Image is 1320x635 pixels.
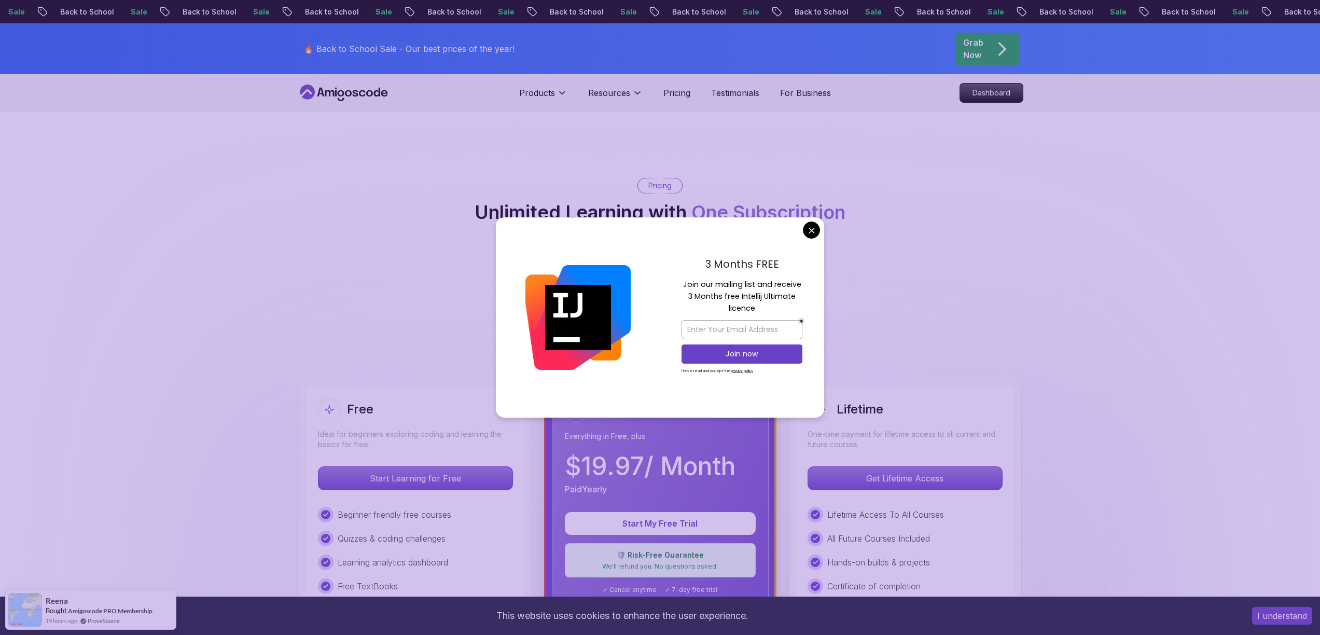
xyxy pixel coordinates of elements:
p: Sale [734,7,768,17]
p: One-time payment for lifetime access to all current and future courses. [808,429,1003,450]
p: Sale [245,7,278,17]
p: Pricing [648,181,672,191]
p: Hands-on builds & projects [827,556,930,569]
button: Get Lifetime Access [808,466,1003,490]
p: Back to School [909,7,979,17]
span: ✓ 7-day free trial [665,586,717,594]
p: Back to School [541,7,612,17]
p: Back to School [1031,7,1102,17]
p: Sale [122,7,156,17]
p: Grab Now [963,36,983,61]
p: Sale [367,7,400,17]
a: For Business [780,87,831,99]
p: Back to School [52,7,122,17]
span: Reena [46,597,68,605]
p: Back to School [1154,7,1224,17]
button: Accept cookies [1252,607,1312,625]
p: Back to School [786,7,857,17]
p: Sale [1102,7,1135,17]
p: Back to School [174,7,245,17]
button: Start My Free Trial [565,512,756,535]
a: Get Lifetime Access [808,473,1003,484]
p: Sale [857,7,890,17]
p: $ 19.97 / Month [565,454,735,479]
p: 🛡️ Risk-Free Guarantee [572,550,749,560]
p: Paid Yearly [565,483,607,495]
h2: Lifetime [837,401,883,418]
button: Resources [588,87,643,107]
div: This website uses cookies to enhance the user experience. [8,604,1236,627]
span: 19 hours ago [46,616,77,625]
p: Resources [588,87,630,99]
p: Everything in Free, plus [565,431,756,441]
p: Back to School [419,7,490,17]
p: Sale [490,7,523,17]
p: We'll refund you. No questions asked. [572,562,749,571]
p: All Future Courses Included [827,532,930,545]
p: Start My Free Trial [577,517,743,530]
p: Back to School [297,7,367,17]
img: provesource social proof notification image [8,593,42,627]
p: Sale [979,7,1012,17]
a: Testimonials [711,87,759,99]
span: ✓ Cancel anytime [603,586,657,594]
p: Sale [612,7,645,17]
p: Free TextBooks [338,580,398,592]
p: Quizzes & coding challenges [338,532,446,545]
a: Pricing [663,87,690,99]
a: ProveSource [88,616,120,625]
span: Bought [46,606,67,615]
a: Dashboard [960,83,1023,103]
p: Back to School [664,7,734,17]
p: 🔥 Back to School Sale - Our best prices of the year! [303,43,515,55]
button: Products [519,87,567,107]
button: Start Learning for Free [318,466,513,490]
p: Get Lifetime Access [808,467,1002,490]
p: Products [519,87,555,99]
a: Amigoscode PRO Membership [68,607,152,615]
p: Ideal for beginners exploring coding and learning the basics for free. [318,429,513,450]
p: Start Learning for Free [318,467,512,490]
p: Learning analytics dashboard [338,556,448,569]
h2: Free [347,401,373,418]
p: Dashboard [960,84,1023,102]
a: Start Learning for Free [318,473,513,484]
p: Certificate of completion [827,580,921,592]
span: One Subscription [691,201,845,224]
p: Beginner friendly free courses [338,508,451,521]
h2: Unlimited Learning with [475,202,845,223]
p: Lifetime Access To All Courses [827,508,944,521]
p: Sale [1224,7,1257,17]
